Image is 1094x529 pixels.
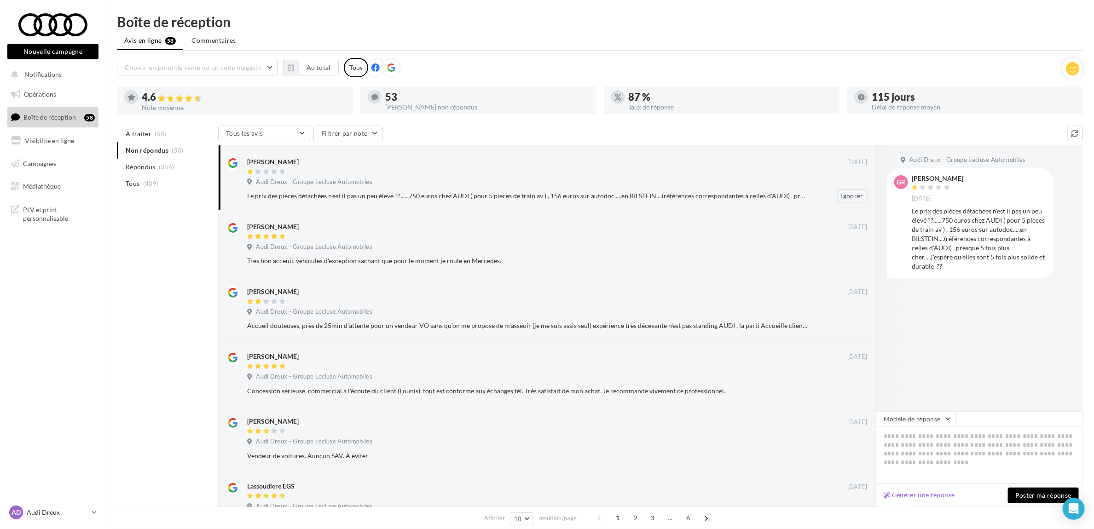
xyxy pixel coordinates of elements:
[247,191,808,201] div: Le prix des pièces détachées n'est il pas un peu élevé ??......750 euros chez AUDI ( pour 5 piece...
[880,489,959,500] button: Générer une réponse
[24,71,62,79] span: Notifications
[6,154,100,173] a: Campagnes
[23,113,76,121] span: Boîte de réception
[126,179,139,188] span: Tous
[7,44,98,59] button: Nouvelle campagne
[256,308,372,316] span: Audi Dreux - Groupe Lecluse Automobiles
[247,222,299,231] div: [PERSON_NAME]
[876,411,956,427] button: Modèle de réponse
[256,178,372,186] span: Audi Dreux - Groupe Lecluse Automobiles
[484,514,505,523] span: Afficher
[912,195,932,203] span: [DATE]
[629,511,643,525] span: 2
[663,511,678,525] span: ...
[283,60,339,75] button: Au total
[385,92,589,102] div: 53
[681,511,696,525] span: 6
[247,482,295,491] div: Lassoudiere EGS
[24,90,56,98] span: Opérations
[256,502,372,511] span: Audi Dreux - Groupe Lecluse Automobiles
[247,417,299,426] div: [PERSON_NAME]
[872,92,1076,102] div: 115 jours
[247,451,808,460] div: Vendeur de voitures. Auncun SAV. À éviter
[847,223,868,231] span: [DATE]
[847,353,868,361] span: [DATE]
[1008,488,1079,503] button: Poster ma réponse
[143,180,159,187] span: (409)
[629,92,833,102] div: 87 %
[226,129,263,137] span: Tous les avis
[155,130,167,138] span: (58)
[912,207,1046,271] div: Le prix des pièces détachées n'est il pas un peu élevé ??......750 euros chez AUDI ( pour 5 piece...
[192,36,236,45] span: Commentaires
[7,504,98,521] a: AD Audi Dreux
[247,386,808,396] div: Concession sérieuse, commercial à l'écoute du client (Lounis), tout est conforme aux échanges tél...
[629,104,833,110] div: Taux de réponse
[6,131,100,150] a: Visibilité en ligne
[872,104,1076,110] div: Délai de réponse moyen
[84,114,95,121] div: 58
[847,483,868,491] span: [DATE]
[142,104,346,111] div: Note moyenne
[847,288,868,296] span: [DATE]
[385,104,589,110] div: [PERSON_NAME] non répondus
[256,243,372,251] span: Audi Dreux - Groupe Lecluse Automobiles
[897,178,906,187] span: Gr
[538,514,577,523] span: résultats/page
[847,418,868,426] span: [DATE]
[218,126,310,141] button: Tous les avis
[6,85,100,104] a: Opérations
[247,352,299,361] div: [PERSON_NAME]
[6,107,100,127] a: Boîte de réception58
[299,60,339,75] button: Au total
[126,129,151,138] span: A traiter
[847,158,868,167] span: [DATE]
[645,511,660,525] span: 3
[611,511,625,525] span: 1
[125,63,261,71] span: Choisir un point de vente ou un code magasin
[25,137,74,144] span: Visibilité en ligne
[909,156,1026,164] span: Audi Dreux - Groupe Lecluse Automobiles
[256,437,372,446] span: Audi Dreux - Groupe Lecluse Automobiles
[23,182,61,190] span: Médiathèque
[247,321,808,330] div: Accueil douteuses, près de 25min d'attente pour un vendeur VO sans qu'on me propose de m'asseoir ...
[514,515,522,523] span: 10
[256,373,372,381] span: Audi Dreux - Groupe Lecluse Automobiles
[313,126,383,141] button: Filtrer par note
[6,200,100,227] a: PLV et print personnalisable
[27,508,88,517] p: Audi Dreux
[117,60,278,75] button: Choisir un point de vente ou un code magasin
[344,58,368,77] div: Tous
[247,287,299,296] div: [PERSON_NAME]
[6,177,100,196] a: Médiathèque
[1063,498,1085,520] div: Open Intercom Messenger
[23,203,95,223] span: PLV et print personnalisable
[247,256,808,265] div: Tres bon acceuil, véhicules d'exception sachant que pour le moment je roule en Mercedes.
[247,157,299,167] div: [PERSON_NAME]
[117,15,1083,29] div: Boîte de réception
[912,175,963,182] div: [PERSON_NAME]
[12,508,21,517] span: AD
[837,190,868,202] button: Ignorer
[159,163,174,171] span: (356)
[126,162,156,172] span: Répondus
[510,512,533,525] button: 10
[23,159,56,167] span: Campagnes
[142,92,346,103] div: 4.6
